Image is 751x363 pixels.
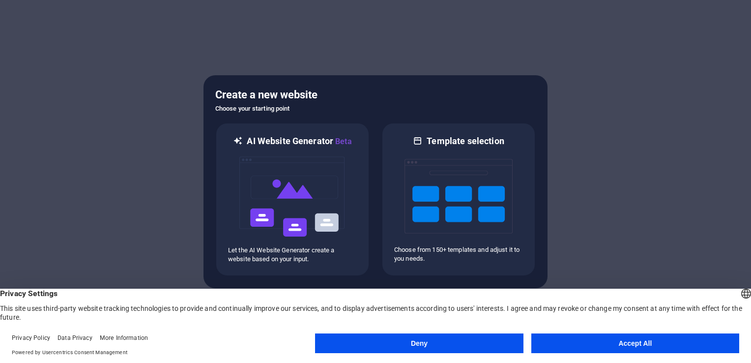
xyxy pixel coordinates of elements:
span: Beta [333,137,352,146]
div: Template selectionChoose from 150+ templates and adjust it to you needs. [381,122,536,276]
h6: AI Website Generator [247,135,351,148]
h5: Create a new website [215,87,536,103]
div: AI Website GeneratorBetaaiLet the AI Website Generator create a website based on your input. [215,122,370,276]
p: Choose from 150+ templates and adjust it to you needs. [394,245,523,263]
img: ai [238,148,347,246]
p: Let the AI Website Generator create a website based on your input. [228,246,357,264]
h6: Template selection [427,135,504,147]
h6: Choose your starting point [215,103,536,115]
